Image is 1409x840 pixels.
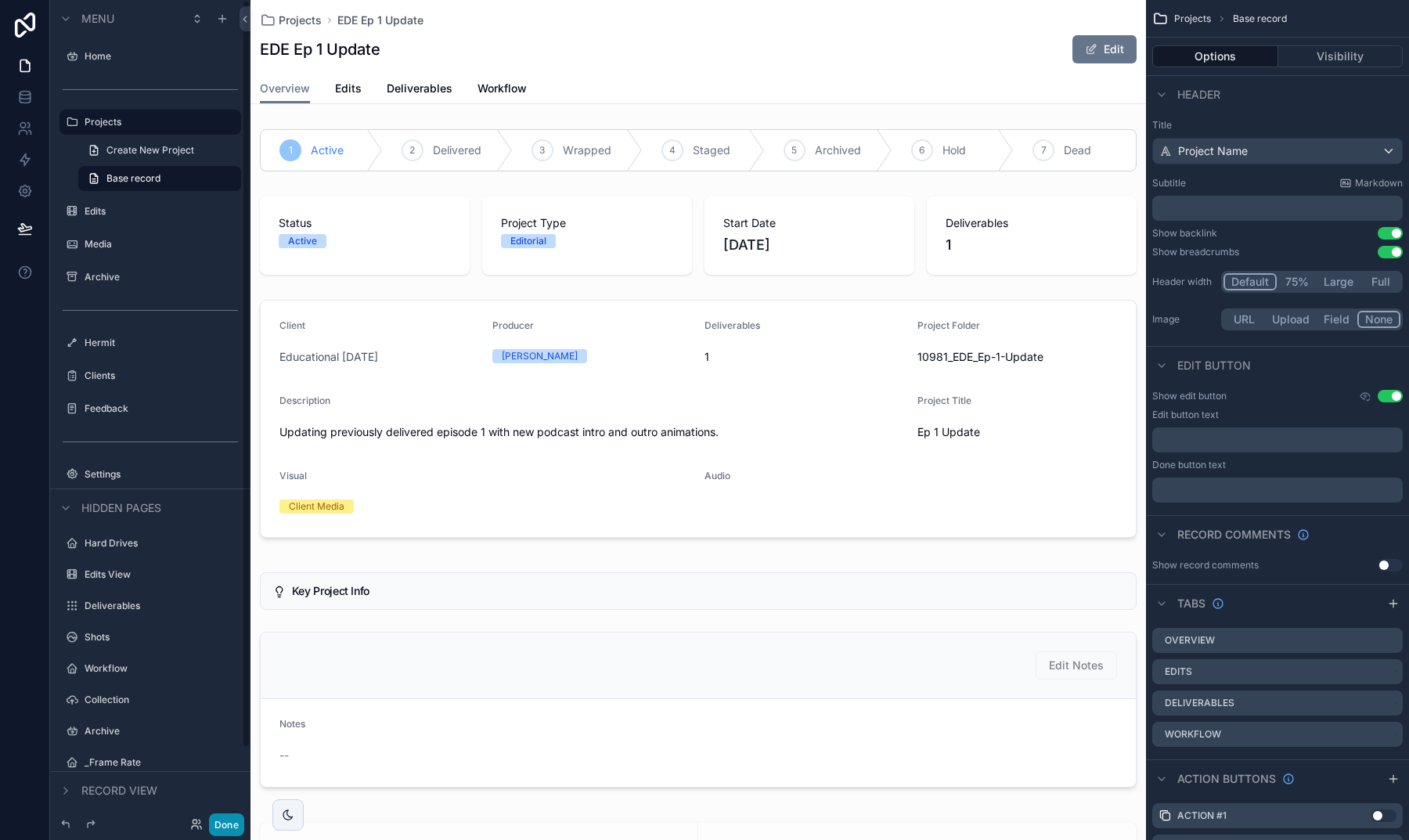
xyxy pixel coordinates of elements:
[1072,35,1137,63] button: Edit
[1174,13,1211,25] span: Projects
[81,11,114,27] span: Menu
[477,81,527,96] span: Workflow
[85,694,238,706] label: Collection
[1165,728,1221,741] label: Workflow
[85,205,238,218] label: Edits
[260,81,310,96] span: Overview
[1177,527,1291,543] span: Record comments
[85,337,238,349] label: Hermit
[1152,390,1227,402] label: Show edit button
[260,38,380,60] h1: EDE Ep 1 Update
[106,144,194,157] span: Create New Project
[209,813,244,836] button: Done
[81,500,161,516] span: Hidden pages
[1277,273,1317,290] button: 75%
[1152,196,1403,221] div: scrollable content
[1265,311,1317,328] button: Upload
[1152,559,1259,571] div: Show record comments
[1152,45,1278,67] button: Options
[1178,143,1248,159] span: Project Name
[1317,311,1358,328] button: Field
[81,783,157,799] span: Record view
[1152,409,1219,421] label: Edit button text
[1278,45,1404,67] button: Visibility
[85,271,238,283] label: Archive
[1317,273,1360,290] button: Large
[78,138,241,163] a: Create New Project
[337,13,423,28] a: EDE Ep 1 Update
[1223,311,1265,328] button: URL
[1360,273,1400,290] button: Full
[85,756,238,769] label: _Frame Rate
[1152,313,1215,326] label: Image
[85,725,238,737] label: Archive
[78,166,241,191] a: Base record
[1152,138,1403,164] button: Project Name
[1152,177,1186,189] label: Subtitle
[335,74,362,106] a: Edits
[1177,358,1251,373] span: Edit button
[1152,119,1403,132] label: Title
[1177,809,1227,822] label: Action #1
[85,662,238,675] label: Workflow
[1165,697,1234,709] label: Deliverables
[1355,177,1403,189] span: Markdown
[1177,596,1205,611] span: Tabs
[85,600,238,612] label: Deliverables
[1152,427,1403,452] div: scrollable content
[1152,478,1403,503] div: scrollable content
[477,74,527,106] a: Workflow
[1339,177,1403,189] a: Markdown
[260,13,322,28] a: Projects
[85,631,238,644] label: Shots
[85,468,238,481] label: Settings
[1165,665,1192,678] label: Edits
[85,568,238,581] label: Edits View
[387,81,452,96] span: Deliverables
[1152,227,1217,240] div: Show backlink
[279,13,322,28] span: Projects
[85,238,238,251] label: Media
[1177,87,1220,103] span: Header
[335,81,362,96] span: Edits
[1152,276,1215,288] label: Header width
[1165,634,1215,647] label: Overview
[1152,459,1226,471] label: Done button text
[85,402,238,415] label: Feedback
[106,172,160,185] span: Base record
[85,50,238,63] label: Home
[1357,311,1400,328] button: None
[85,537,238,550] label: Hard Drives
[1223,273,1277,290] button: Default
[387,74,452,106] a: Deliverables
[85,370,238,382] label: Clients
[1233,13,1287,25] span: Base record
[1177,771,1276,787] span: Action buttons
[1152,246,1239,258] div: Show breadcrumbs
[260,74,310,104] a: Overview
[85,116,232,128] label: Projects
